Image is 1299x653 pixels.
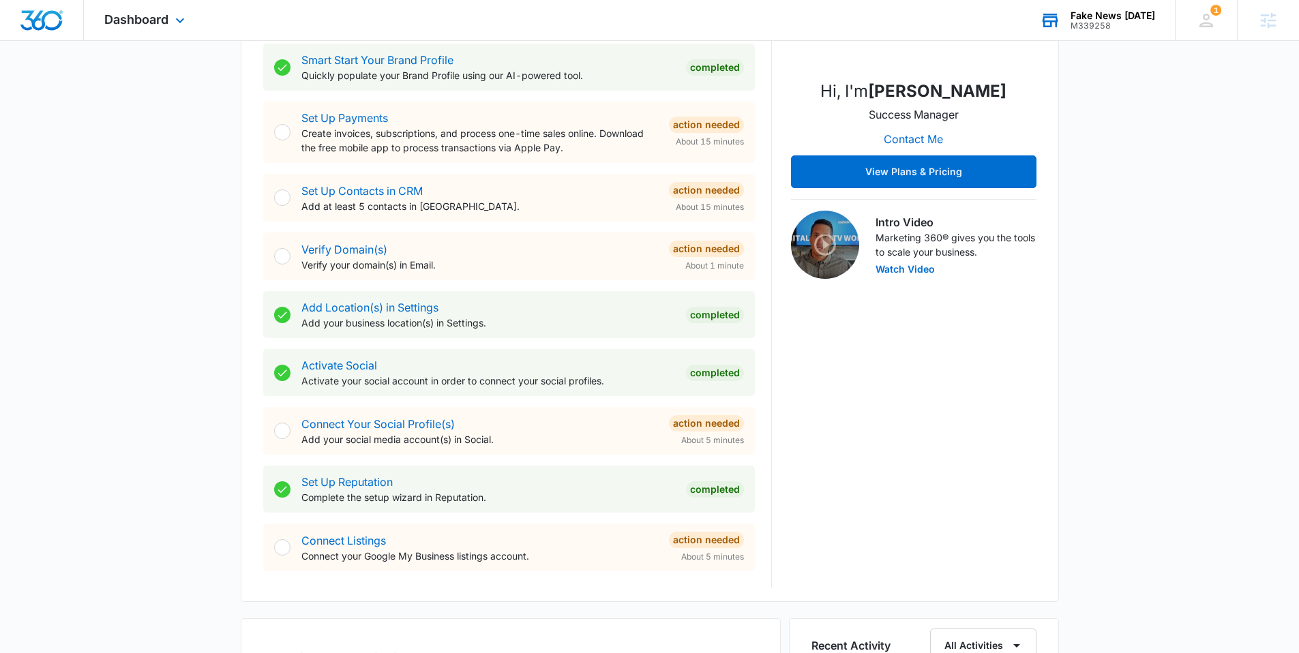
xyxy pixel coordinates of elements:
[681,551,744,563] span: About 5 minutes
[676,201,744,213] span: About 15 minutes
[876,264,935,274] button: Watch Video
[301,126,658,155] p: Create invoices, subscriptions, and process one-time sales online. Download the free mobile app t...
[676,136,744,148] span: About 15 minutes
[1071,21,1155,31] div: account id
[301,243,387,256] a: Verify Domain(s)
[301,359,377,372] a: Activate Social
[669,532,744,548] div: Action Needed
[669,241,744,257] div: Action Needed
[681,434,744,446] span: About 5 minutes
[669,415,744,431] div: Action Needed
[301,184,423,198] a: Set Up Contacts in CRM
[669,117,744,133] div: Action Needed
[686,59,744,76] div: Completed
[868,81,1006,101] strong: [PERSON_NAME]
[876,214,1036,230] h3: Intro Video
[301,534,386,547] a: Connect Listings
[104,12,168,27] span: Dashboard
[301,111,388,125] a: Set Up Payments
[1071,10,1155,21] div: account name
[301,68,675,82] p: Quickly populate your Brand Profile using our AI-powered tool.
[301,417,455,431] a: Connect Your Social Profile(s)
[685,260,744,272] span: About 1 minute
[301,432,658,446] p: Add your social media account(s) in Social.
[301,199,658,213] p: Add at least 5 contacts in [GEOGRAPHIC_DATA].
[669,182,744,198] div: Action Needed
[301,301,438,314] a: Add Location(s) in Settings
[1210,5,1221,16] span: 1
[301,475,393,489] a: Set Up Reputation
[686,481,744,498] div: Completed
[301,549,658,563] p: Connect your Google My Business listings account.
[870,123,957,155] button: Contact Me
[791,155,1036,188] button: View Plans & Pricing
[301,258,658,272] p: Verify your domain(s) in Email.
[301,316,675,330] p: Add your business location(s) in Settings.
[686,307,744,323] div: Completed
[820,79,1006,104] p: Hi, I'm
[301,490,675,504] p: Complete the setup wizard in Reputation.
[791,211,859,279] img: Intro Video
[1210,5,1221,16] div: notifications count
[686,365,744,381] div: Completed
[301,374,675,388] p: Activate your social account in order to connect your social profiles.
[301,53,453,67] a: Smart Start Your Brand Profile
[869,106,959,123] p: Success Manager
[876,230,1036,259] p: Marketing 360® gives you the tools to scale your business.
